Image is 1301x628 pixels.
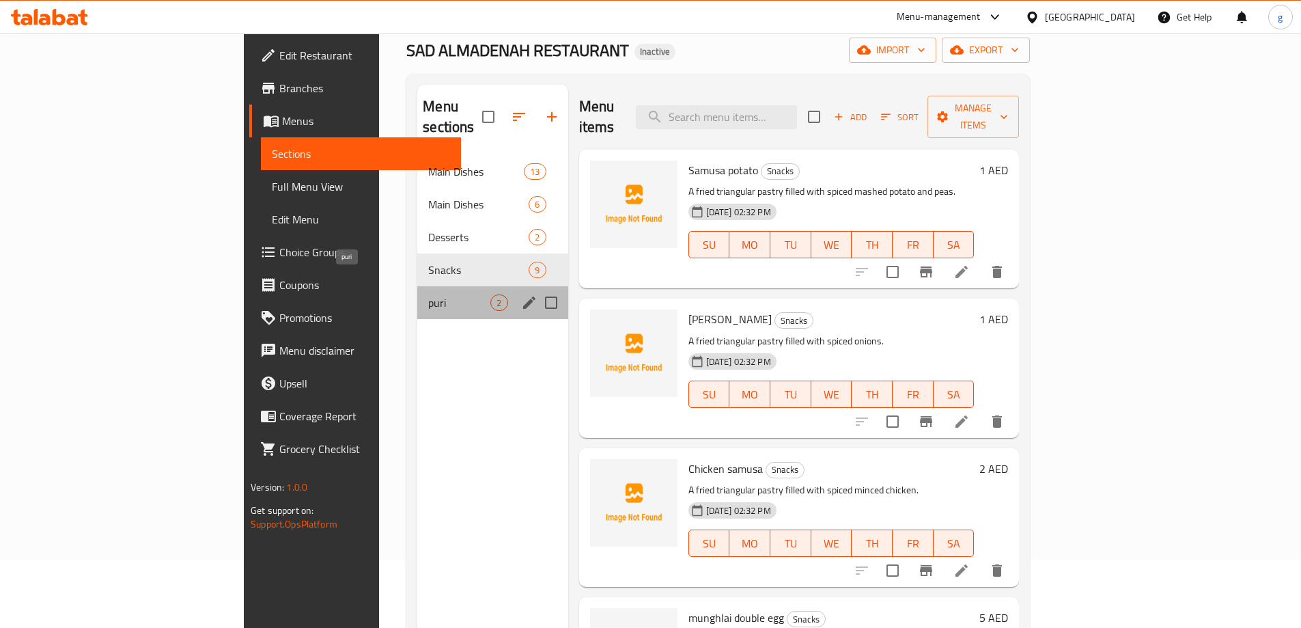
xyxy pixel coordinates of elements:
span: SA [939,385,969,405]
button: MO [729,231,770,258]
span: Select all sections [474,103,503,131]
span: Chicken samusa [688,459,763,479]
a: Support.OpsPlatform [251,515,337,533]
span: WE [817,385,847,405]
span: Menu disclaimer [279,342,450,359]
span: munghlai double egg [688,607,784,628]
span: export [953,42,1019,59]
button: TU [770,381,811,408]
p: A fried triangular pastry filled with spiced mashed potato and peas. [688,183,975,200]
div: items [524,163,546,180]
span: 13 [524,165,545,178]
button: WE [811,231,852,258]
a: Full Menu View [261,170,461,203]
button: delete [981,405,1013,438]
span: Version: [251,478,284,496]
button: SA [934,231,975,258]
span: g [1278,10,1283,25]
div: items [490,295,507,311]
span: TH [857,534,887,554]
button: TU [770,530,811,557]
span: Select to update [878,556,907,585]
div: Snacks9 [417,254,568,286]
span: Snacks [787,612,825,627]
div: Desserts2 [417,221,568,254]
span: FR [898,235,928,255]
span: 2 [491,297,507,310]
span: 6 [529,198,545,211]
button: Add section [535,100,568,133]
button: SU [688,231,730,258]
span: Promotions [279,310,450,326]
p: A fried triangular pastry filled with spiced minced chicken. [688,482,975,499]
a: Edit Menu [261,203,461,236]
span: Snacks [775,313,813,329]
span: MO [735,534,765,554]
span: SU [695,235,725,255]
button: SA [934,381,975,408]
button: TH [852,381,893,408]
span: [PERSON_NAME] [688,309,772,329]
button: FR [893,231,934,258]
img: Chicken samusa [590,459,677,547]
span: SAD ALMADENAH RESTAURANT [406,35,629,66]
div: Main Dishes [428,196,529,213]
button: Sort [878,107,922,128]
span: MO [735,385,765,405]
button: MO [729,381,770,408]
span: WE [817,534,847,554]
a: Grocery Checklist [249,433,461,465]
a: Choice Groups [249,236,461,269]
a: Branches [249,72,461,105]
span: MO [735,235,765,255]
span: SA [939,534,969,554]
div: items [529,229,546,245]
span: Desserts [428,229,529,245]
span: Coupons [279,277,450,293]
div: [GEOGRAPHIC_DATA] [1045,10,1135,25]
span: WE [817,235,847,255]
span: Select section [800,103,828,131]
span: Add item [828,107,872,128]
span: Main Dishes [428,163,524,180]
span: SU [695,534,725,554]
h6: 1 AED [979,161,1008,180]
div: items [529,196,546,213]
h6: 5 AED [979,608,1008,627]
span: Sort sections [503,100,535,133]
button: WE [811,530,852,557]
span: Add [832,109,869,125]
button: Branch-specific-item [910,554,942,587]
span: SU [695,385,725,405]
a: Promotions [249,301,461,334]
p: A fried triangular pastry filled with spiced onions. [688,333,975,350]
a: Coupons [249,269,461,301]
span: [DATE] 02:32 PM [701,355,777,368]
span: Upsell [279,375,450,392]
img: Samusa onion [590,310,677,397]
span: TH [857,235,887,255]
button: export [942,38,1030,63]
span: [DATE] 02:32 PM [701,504,777,517]
a: Sections [261,137,461,170]
button: SU [688,381,730,408]
span: TU [776,235,806,255]
span: Snacks [428,262,529,278]
span: Branches [279,80,450,96]
span: Edit Menu [272,211,450,228]
button: import [849,38,936,63]
a: Edit menu item [953,413,970,430]
button: TH [852,231,893,258]
div: items [529,262,546,278]
span: TU [776,385,806,405]
span: puri [428,295,490,311]
span: FR [898,534,928,554]
span: TH [857,385,887,405]
button: MO [729,530,770,557]
button: TH [852,530,893,557]
a: Edit Restaurant [249,39,461,72]
span: Sort [881,109,919,125]
span: TU [776,534,806,554]
span: Select to update [878,407,907,436]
